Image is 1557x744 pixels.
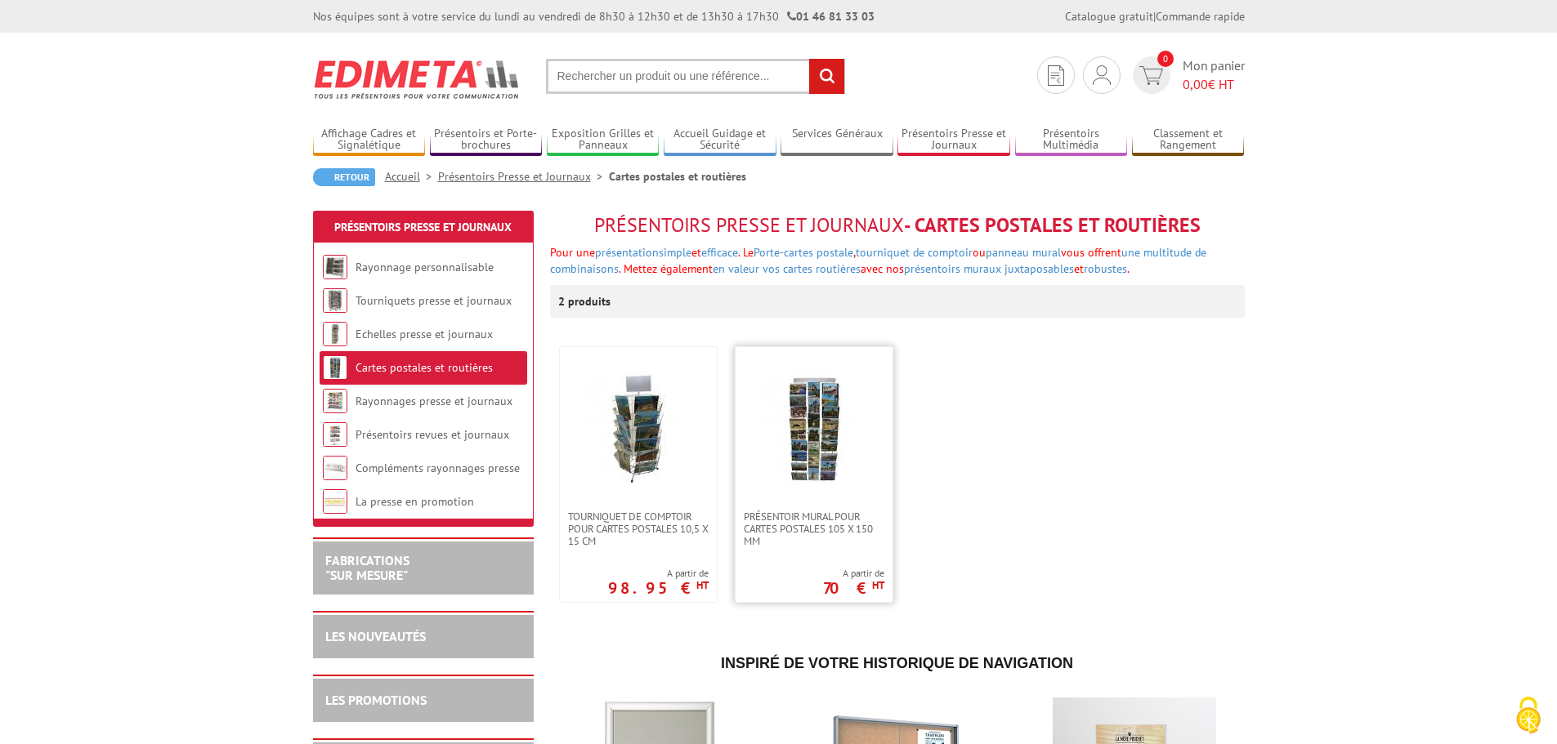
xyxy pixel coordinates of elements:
[550,245,754,260] span: Pour une
[1074,261,1130,276] font: et
[323,489,347,514] img: La presse en promotion
[356,360,493,375] a: Cartes postales et routières
[701,245,738,260] a: efficace
[430,127,543,154] a: Présentoirs et Porte-brochures
[721,655,1073,671] span: Inspiré de votre historique de navigation
[334,220,512,234] a: Présentoirs Presse et Journaux
[964,261,1001,276] a: muraux
[323,456,347,480] img: Compléments rayonnages presse
[608,583,709,593] p: 98.95 €
[659,245,691,260] a: simple
[323,288,347,313] img: Tourniquets presse et journaux
[1048,65,1064,86] img: devis rapide
[356,327,493,341] a: Echelles presse et journaux
[787,9,875,24] strong: 01 46 81 33 03
[1183,76,1208,92] span: 0,00
[781,127,893,154] a: Services Généraux
[356,260,494,274] a: Rayonnage personnalisable
[325,692,427,708] a: LES PROMOTIONS
[1139,66,1163,85] img: devis rapide
[1065,8,1245,25] div: |
[609,168,746,185] li: Cartes postales et routières
[823,567,884,580] span: A partir de
[323,255,347,279] img: Rayonnage personnalisable
[872,578,884,592] sup: HT
[313,49,521,109] img: Edimeta
[1127,261,1130,276] font: .
[696,578,709,592] sup: HT
[744,510,884,547] span: Présentoir mural pour cartes postales 105 x 150 mm
[1508,695,1549,736] img: Cookies (fenêtre modale)
[713,261,759,276] a: en valeur
[856,245,973,260] a: tourniquet de comptoir
[546,59,845,94] input: Rechercher un produit ou une référence...
[323,355,347,380] img: Cartes postales et routières
[356,427,509,442] a: Présentoirs revues et journaux
[558,285,620,318] p: 2 produits
[897,127,1010,154] a: Présentoirs Presse et Journaux
[1015,127,1128,154] a: Présentoirs Multimédia
[313,8,875,25] div: Nos équipes sont à votre service du lundi au vendredi de 8h30 à 12h30 et de 13h30 à 17h30
[568,510,709,547] span: Tourniquet de comptoir pour cartes postales 10,5 x 15 cm
[1093,65,1111,85] img: devis rapide
[325,552,409,583] a: FABRICATIONS"Sur Mesure"
[809,59,844,94] input: rechercher
[823,583,884,593] p: 70 €
[736,510,893,547] a: Présentoir mural pour cartes postales 105 x 150 mm
[550,245,1206,276] span: ou vous offrent .
[754,245,853,260] a: Porte-cartes postale
[356,494,474,509] a: La presse en promotion
[323,422,347,447] img: Présentoirs revues et journaux
[1157,51,1174,67] span: 0
[438,169,609,184] a: Présentoirs Presse et Journaux
[550,215,1245,236] h1: - Cartes postales et routières
[1183,56,1245,94] span: Mon panier
[1084,261,1127,276] a: robustes
[356,394,512,408] a: Rayonnages presse et journaux
[624,261,904,276] span: Mettez également avec nos
[986,245,1061,260] a: panneau mural
[1004,261,1074,276] a: juxtaposables
[757,372,871,486] img: Présentoir mural pour cartes postales 105 x 150 mm
[313,168,375,186] a: Retour
[763,261,861,276] a: vos cartes routières
[595,245,659,260] a: présentation
[547,127,660,154] a: Exposition Grilles et Panneaux
[323,322,347,346] img: Echelles presse et journaux
[1132,127,1245,154] a: Classement et Rangement
[385,169,438,184] a: Accueil
[325,628,426,644] a: LES NOUVEAUTÉS
[1183,75,1245,94] span: € HT
[904,261,960,276] a: présentoirs
[560,510,717,547] a: Tourniquet de comptoir pour cartes postales 10,5 x 15 cm
[1129,56,1245,94] a: devis rapide 0 Mon panier 0,00€ HT
[581,372,696,486] img: Tourniquet de comptoir pour cartes postales 10,5 x 15 cm
[313,127,426,154] a: Affichage Cadres et Signalétique
[1500,688,1557,744] button: Cookies (fenêtre modale)
[1065,9,1153,24] a: Catalogue gratuit
[550,245,1206,276] a: une multitude de combinaisons
[356,461,520,475] a: Compléments rayonnages presse
[323,389,347,413] img: Rayonnages presse et journaux
[659,245,754,260] font: et . Le
[664,127,776,154] a: Accueil Guidage et Sécurité
[594,212,904,238] span: Présentoirs Presse et Journaux
[853,245,856,260] span: ,
[1156,9,1245,24] a: Commande rapide
[356,293,512,308] a: Tourniquets presse et journaux
[608,567,709,580] span: A partir de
